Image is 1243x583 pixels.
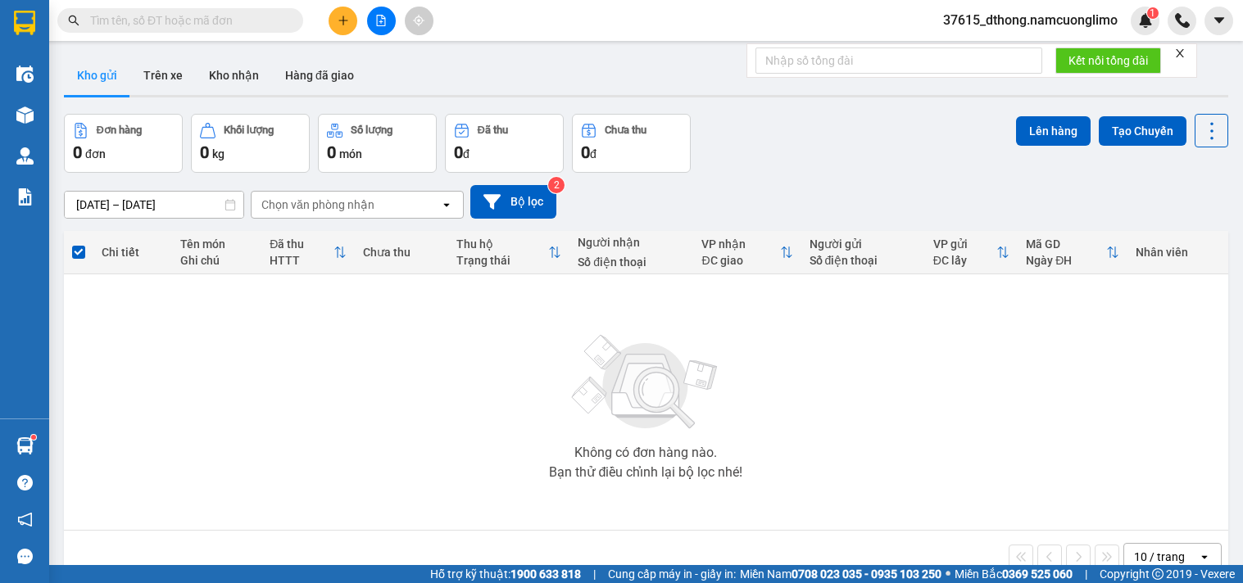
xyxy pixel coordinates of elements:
[68,15,79,26] span: search
[578,255,685,269] div: Số điện thoại
[212,147,225,160] span: kg
[180,254,253,267] div: Ghi chú
[810,254,917,267] div: Số điện thoại
[925,231,1018,274] th: Toggle SortBy
[792,567,941,581] strong: 0708 023 035 - 0935 103 250
[701,237,779,251] div: VP nhận
[1068,52,1148,70] span: Kết nối tổng đài
[574,446,717,459] div: Không có đơn hàng nào.
[363,246,440,259] div: Chưa thu
[14,11,35,35] img: logo-vxr
[102,246,164,259] div: Chi tiết
[1198,550,1211,563] svg: open
[65,192,243,218] input: Select a date range.
[224,124,274,136] div: Khối lượng
[270,254,333,267] div: HTTT
[581,142,590,162] span: 0
[261,231,355,274] th: Toggle SortBy
[605,124,646,136] div: Chưa thu
[16,437,34,454] img: warehouse-icon
[1002,567,1073,581] strong: 0369 525 060
[755,47,1042,74] input: Nhập số tổng đài
[1085,565,1087,583] span: |
[351,124,392,136] div: Số lượng
[1212,13,1227,28] span: caret-down
[930,10,1131,30] span: 37615_dthong.namcuonglimo
[261,197,374,213] div: Chọn văn phòng nhận
[64,56,130,95] button: Kho gửi
[17,512,33,527] span: notification
[1026,254,1106,267] div: Ngày ĐH
[272,56,367,95] button: Hàng đã giao
[16,147,34,165] img: warehouse-icon
[339,147,362,160] span: món
[90,11,284,29] input: Tìm tên, số ĐT hoặc mã đơn
[456,254,549,267] div: Trạng thái
[1152,568,1164,580] span: copyright
[31,435,36,440] sup: 1
[329,7,357,35] button: plus
[933,254,997,267] div: ĐC lấy
[180,237,253,251] div: Tên món
[740,565,941,583] span: Miền Nam
[73,142,82,162] span: 0
[85,147,106,160] span: đơn
[1150,7,1155,19] span: 1
[1026,237,1106,251] div: Mã GD
[191,114,310,173] button: Khối lượng0kg
[933,237,997,251] div: VP gửi
[1147,7,1159,19] sup: 1
[338,15,349,26] span: plus
[448,231,570,274] th: Toggle SortBy
[130,56,196,95] button: Trên xe
[572,114,691,173] button: Chưa thu0đ
[1174,47,1186,59] span: close
[1055,47,1161,74] button: Kết nối tổng đài
[693,231,801,274] th: Toggle SortBy
[1136,246,1219,259] div: Nhân viên
[97,124,142,136] div: Đơn hàng
[478,124,508,136] div: Đã thu
[196,56,272,95] button: Kho nhận
[593,565,596,583] span: |
[405,7,433,35] button: aim
[367,7,396,35] button: file-add
[17,475,33,490] span: question-circle
[549,466,742,479] div: Bạn thử điều chỉnh lại bộ lọc nhé!
[1134,549,1185,565] div: 10 / trang
[445,114,564,173] button: Đã thu0đ
[454,142,463,162] span: 0
[1018,231,1127,274] th: Toggle SortBy
[1099,116,1186,146] button: Tạo Chuyến
[270,237,333,251] div: Đã thu
[375,15,387,26] span: file-add
[946,571,950,577] span: ⚪️
[701,254,779,267] div: ĐC giao
[548,177,565,193] sup: 2
[955,565,1073,583] span: Miền Bắc
[810,237,917,251] div: Người gửi
[470,185,556,219] button: Bộ lọc
[318,114,437,173] button: Số lượng0món
[463,147,470,160] span: đ
[200,142,209,162] span: 0
[16,66,34,83] img: warehouse-icon
[16,188,34,206] img: solution-icon
[16,106,34,124] img: warehouse-icon
[456,237,549,251] div: Thu hộ
[1175,13,1190,28] img: phone-icon
[510,567,581,581] strong: 1900 633 818
[327,142,336,162] span: 0
[590,147,597,160] span: đ
[440,198,453,211] svg: open
[608,565,736,583] span: Cung cấp máy in - giấy in:
[17,549,33,564] span: message
[430,565,581,583] span: Hỗ trợ kỹ thuật:
[413,15,424,26] span: aim
[564,325,728,440] img: svg+xml;base64,PHN2ZyBjbGFzcz0ibGlzdC1wbHVnX19zdmciIHhtbG5zPSJodHRwOi8vd3d3LnczLm9yZy8yMDAwL3N2Zy...
[64,114,183,173] button: Đơn hàng0đơn
[1138,13,1153,28] img: icon-new-feature
[578,236,685,249] div: Người nhận
[1016,116,1091,146] button: Lên hàng
[1204,7,1233,35] button: caret-down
